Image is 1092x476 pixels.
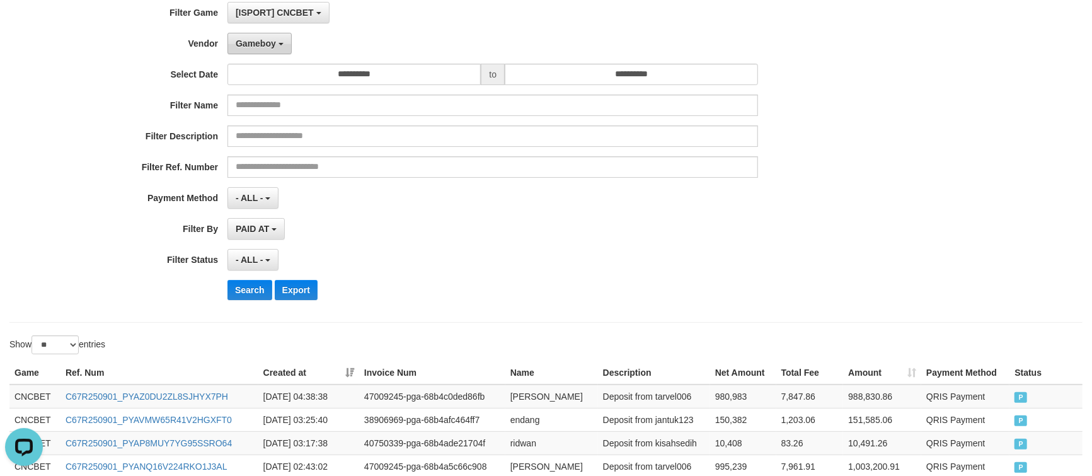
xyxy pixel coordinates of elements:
td: 38906969-pga-68b4afc464ff7 [359,408,505,431]
td: endang [505,408,598,431]
td: 10,491.26 [843,431,921,455]
th: Game [9,361,60,385]
th: Created at: activate to sort column ascending [258,361,359,385]
button: Export [275,280,318,300]
td: 40750339-pga-68b4ade21704f [359,431,505,455]
span: - ALL - [236,193,263,203]
span: [ISPORT] CNCBET [236,8,314,18]
td: 151,585.06 [843,408,921,431]
button: Search [227,280,272,300]
th: Status [1009,361,1083,385]
td: [DATE] 04:38:38 [258,385,359,409]
button: Gameboy [227,33,292,54]
th: Net Amount [710,361,776,385]
td: 10,408 [710,431,776,455]
th: Description [598,361,710,385]
td: CNCBET [9,385,60,409]
span: to [481,64,505,85]
label: Show entries [9,335,105,354]
th: Name [505,361,598,385]
th: Invoice Num [359,361,505,385]
td: QRIS Payment [921,408,1009,431]
button: Open LiveChat chat widget [5,5,43,43]
td: Deposit from tarvel006 [598,385,710,409]
th: Amount: activate to sort column ascending [843,361,921,385]
td: [DATE] 03:17:38 [258,431,359,455]
span: Gameboy [236,38,276,49]
span: PAID [1014,392,1027,403]
td: QRIS Payment [921,431,1009,455]
td: 83.26 [776,431,844,455]
button: - ALL - [227,187,279,209]
td: ridwan [505,431,598,455]
td: 1,203.06 [776,408,844,431]
a: C67R250901_PYAP8MUY7YG95SSRO64 [66,438,232,448]
select: Showentries [32,335,79,354]
th: Payment Method [921,361,1009,385]
span: - ALL - [236,255,263,265]
th: Total Fee [776,361,844,385]
a: C67R250901_PYANQ16V224RKO1J3AL [66,461,227,472]
th: Ref. Num [60,361,258,385]
button: PAID AT [227,218,285,240]
td: 7,847.86 [776,385,844,409]
td: 47009245-pga-68b4c0ded86fb [359,385,505,409]
td: Deposit from jantuk123 [598,408,710,431]
button: [ISPORT] CNCBET [227,2,330,23]
td: 980,983 [710,385,776,409]
button: - ALL - [227,249,279,270]
td: Deposit from kisahsedih [598,431,710,455]
td: CNCBET [9,408,60,431]
a: C67R250901_PYAVMW65R41V2HGXFT0 [66,415,232,425]
td: 988,830.86 [843,385,921,409]
span: PAID [1014,415,1027,426]
span: PAID [1014,462,1027,473]
span: PAID AT [236,224,269,234]
a: C67R250901_PYAZ0DU2ZL8SJHYX7PH [66,392,228,402]
td: [PERSON_NAME] [505,385,598,409]
td: QRIS Payment [921,385,1009,409]
td: 150,382 [710,408,776,431]
td: [DATE] 03:25:40 [258,408,359,431]
span: PAID [1014,439,1027,450]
